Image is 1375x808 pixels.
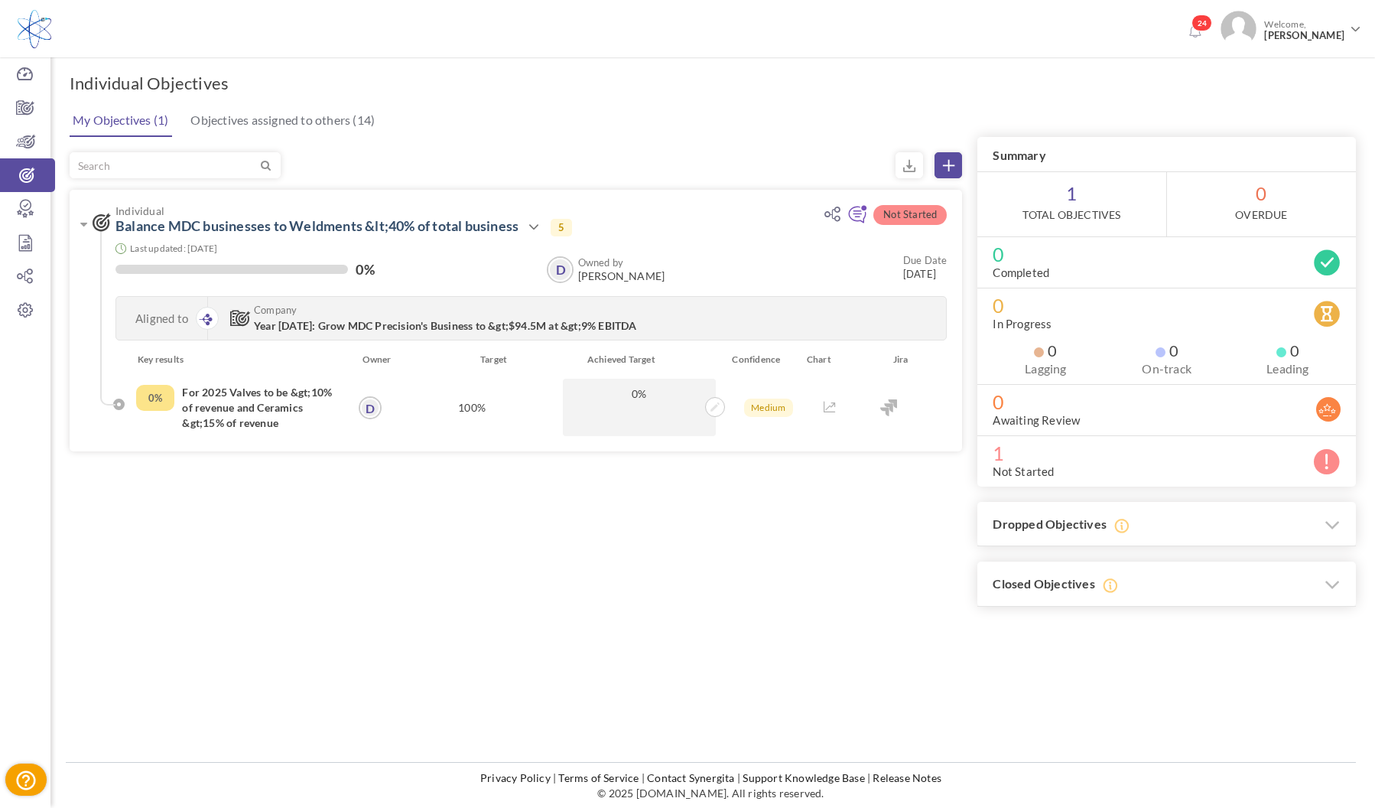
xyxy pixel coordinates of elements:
[1276,343,1299,358] span: 0
[701,399,720,412] a: Update achivements
[548,258,572,282] a: D
[993,445,1341,461] span: 1
[847,212,867,226] a: Add continuous feedback
[70,153,258,178] input: Search
[66,786,1356,801] p: © 2025 [DOMAIN_NAME]. All rights reserved.
[1114,361,1220,376] label: On-track
[1235,361,1341,376] label: Leading
[642,771,645,786] li: |
[977,137,1356,172] h3: Summary
[799,352,862,367] div: Chart
[553,771,556,786] li: |
[993,361,1098,376] label: Lagging
[896,152,923,178] small: Export
[743,771,864,784] a: Support Knowledge Base
[360,398,380,418] a: D
[993,265,1049,280] label: Completed
[1221,11,1256,47] img: Photo
[69,105,172,137] a: My Objectives (1)
[558,771,639,784] a: Terms of Service
[993,316,1052,331] label: In Progress
[70,73,229,94] h1: Individual Objectives
[903,253,948,281] small: [DATE]
[1034,343,1057,358] span: 0
[578,256,624,269] b: Owned by
[1191,15,1212,31] span: 24
[116,297,208,340] div: Aligned to
[391,379,554,436] div: 100%
[408,352,564,367] div: Target
[254,319,637,332] span: Year [DATE]: Grow MDC Precision's Business to &gt;$94.5M at &gt;9% EBITDA
[1156,343,1178,358] span: 0
[977,172,1165,236] span: 1
[115,217,518,234] a: Balance MDC businesses to Weldments &lt;40% of total business
[564,352,721,367] div: Achieved Target
[993,412,1080,428] label: Awaiting Review
[720,352,798,367] div: Confidence
[744,399,793,417] span: Medium
[578,270,665,282] span: [PERSON_NAME]
[1256,11,1348,49] span: Welcome,
[737,771,740,786] li: |
[356,262,374,277] label: 0%
[903,254,948,266] small: Due Date
[570,386,709,401] span: 0%
[187,105,379,135] a: Objectives assigned to others (14)
[873,771,941,784] a: Release Notes
[480,771,551,784] a: Privacy Policy
[126,352,353,367] div: Key results
[880,399,897,416] img: Jira Integration
[18,10,51,48] img: Logo
[1214,5,1367,50] a: Photo Welcome,[PERSON_NAME]
[1182,20,1207,44] a: Notifications
[353,352,408,367] div: Owner
[115,205,817,217] span: Individual
[136,385,174,411] div: Completed Percentage
[867,771,870,786] li: |
[977,502,1356,547] h3: Dropped Objectives
[993,394,1341,409] span: 0
[993,298,1341,313] span: 0
[1022,207,1120,223] label: Total Objectives
[1235,207,1287,223] label: OverDue
[1264,30,1344,41] span: [PERSON_NAME]
[935,152,962,178] a: Create Objective
[977,562,1356,607] h3: Closed Objectives
[647,771,734,784] a: Contact Synergita
[130,243,217,254] small: Last updated: [DATE]
[182,385,338,431] h4: For 2025 Valves to be &gt;10% of revenue and Ceramics &gt;15% of revenue
[862,352,940,367] div: Jira
[873,205,947,225] span: Not Started
[254,305,816,315] span: Company
[1167,172,1356,236] span: 0
[993,246,1341,262] span: 0
[551,219,572,236] span: 5
[993,464,1054,479] label: Not Started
